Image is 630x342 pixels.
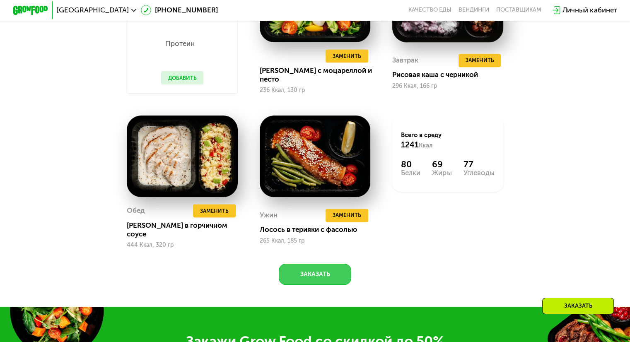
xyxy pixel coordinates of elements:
[459,54,501,67] button: Заменить
[260,87,371,94] div: 236 Ккал, 130 гр
[326,209,368,222] button: Заменить
[260,209,278,222] div: Ужин
[419,142,432,149] span: Ккал
[141,5,218,15] a: [PHONE_NUMBER]
[260,66,377,84] div: [PERSON_NAME] с моцареллой и песто
[465,56,494,65] span: Заменить
[392,83,503,89] div: 296 Ккал, 166 гр
[193,204,236,217] button: Заменить
[127,242,238,248] div: 444 Ккал, 320 гр
[432,169,451,176] div: Жиры
[401,159,420,169] div: 80
[260,225,377,234] div: Лосось в терияки с фасолью
[408,7,451,14] a: Качество еды
[127,221,244,238] div: [PERSON_NAME] в горчичном соусе
[161,40,200,47] p: Протеин
[562,5,617,15] div: Личный кабинет
[432,159,451,169] div: 69
[260,238,371,244] div: 265 Ккал, 185 гр
[463,159,495,169] div: 77
[333,211,361,219] span: Заменить
[542,298,614,314] div: Заказать
[401,169,420,176] div: Белки
[401,140,419,149] span: 1241
[496,7,541,14] div: поставщикам
[463,169,495,176] div: Углеводы
[459,7,489,14] a: Вендинги
[333,52,361,60] span: Заменить
[392,54,418,67] div: Завтрак
[57,7,129,14] span: [GEOGRAPHIC_DATA]
[392,70,510,79] div: Рисовая каша с черникой
[279,264,351,285] button: Заказать
[127,204,145,217] div: Обед
[161,71,204,84] button: Добавить
[326,49,368,63] button: Заменить
[200,207,229,215] span: Заменить
[401,131,494,150] div: Всего в среду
